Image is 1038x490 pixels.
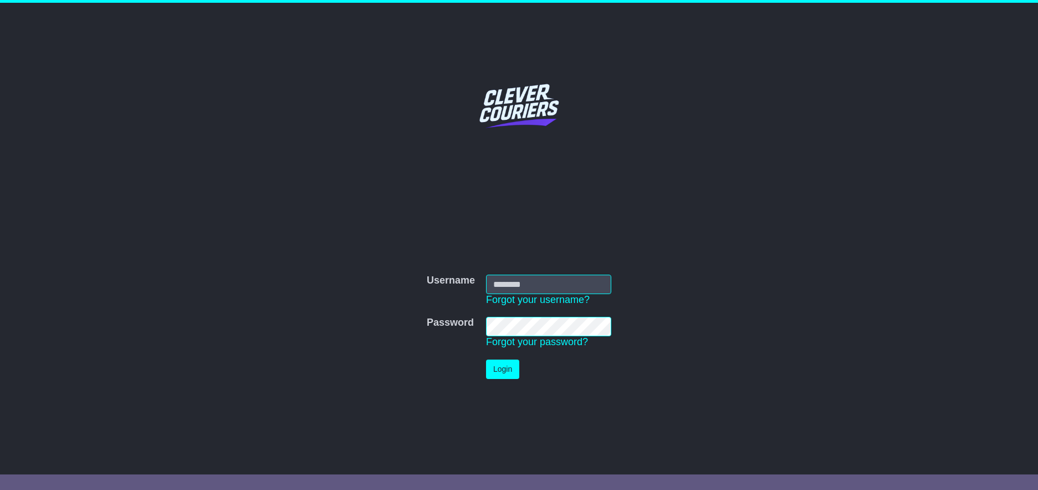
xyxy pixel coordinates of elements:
[472,58,566,153] img: Clever Couriers
[486,294,590,305] a: Forgot your username?
[486,336,588,347] a: Forgot your password?
[427,275,475,287] label: Username
[486,360,519,379] button: Login
[427,317,474,329] label: Password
